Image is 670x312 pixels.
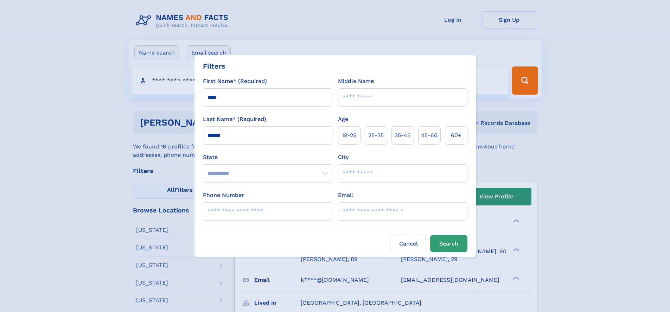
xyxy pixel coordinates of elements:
[338,153,349,161] label: City
[203,77,267,85] label: First Name* (Required)
[421,131,438,140] span: 45‑60
[203,115,266,123] label: Last Name* (Required)
[342,131,356,140] span: 18‑25
[338,77,374,85] label: Middle Name
[395,131,410,140] span: 35‑45
[338,115,348,123] label: Age
[203,191,244,199] label: Phone Number
[430,235,467,252] button: Search
[451,131,461,140] span: 60+
[203,153,332,161] label: State
[390,235,427,252] label: Cancel
[338,191,353,199] label: Email
[203,61,225,71] div: Filters
[368,131,384,140] span: 25‑35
